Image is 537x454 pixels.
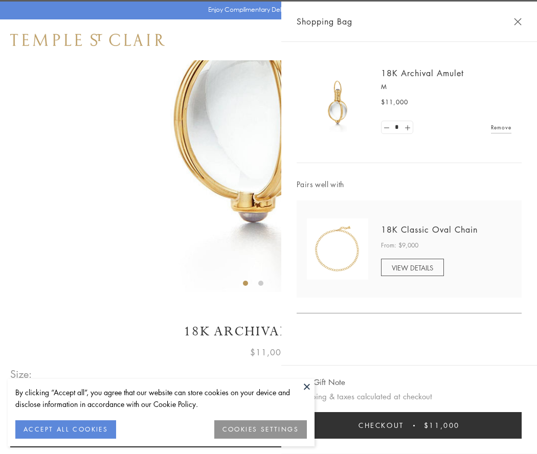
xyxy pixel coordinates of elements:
[381,224,478,235] a: 18K Classic Oval Chain
[381,240,418,251] span: From: $9,000
[382,121,392,134] a: Set quantity to 0
[359,420,404,431] span: Checkout
[514,18,522,26] button: Close Shopping Bag
[297,15,352,28] span: Shopping Bag
[381,97,408,107] span: $11,000
[297,412,522,439] button: Checkout $11,000
[214,420,307,439] button: COOKIES SETTINGS
[208,5,324,15] p: Enjoy Complimentary Delivery & Returns
[10,323,527,340] h1: 18K Archival Amulet
[491,122,511,133] a: Remove
[381,259,444,276] a: VIEW DETAILS
[250,346,287,359] span: $11,000
[297,390,522,403] p: Shipping & taxes calculated at checkout
[381,82,511,92] p: M
[307,72,368,133] img: 18K Archival Amulet
[15,387,307,410] div: By clicking “Accept all”, you agree that our website can store cookies on your device and disclos...
[392,263,433,273] span: VIEW DETAILS
[424,420,460,431] span: $11,000
[402,121,412,134] a: Set quantity to 2
[15,420,116,439] button: ACCEPT ALL COOKIES
[10,366,33,382] span: Size:
[10,34,165,46] img: Temple St. Clair
[307,218,368,280] img: N88865-OV18
[381,67,464,79] a: 18K Archival Amulet
[297,376,345,389] button: Add Gift Note
[297,178,522,190] span: Pairs well with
